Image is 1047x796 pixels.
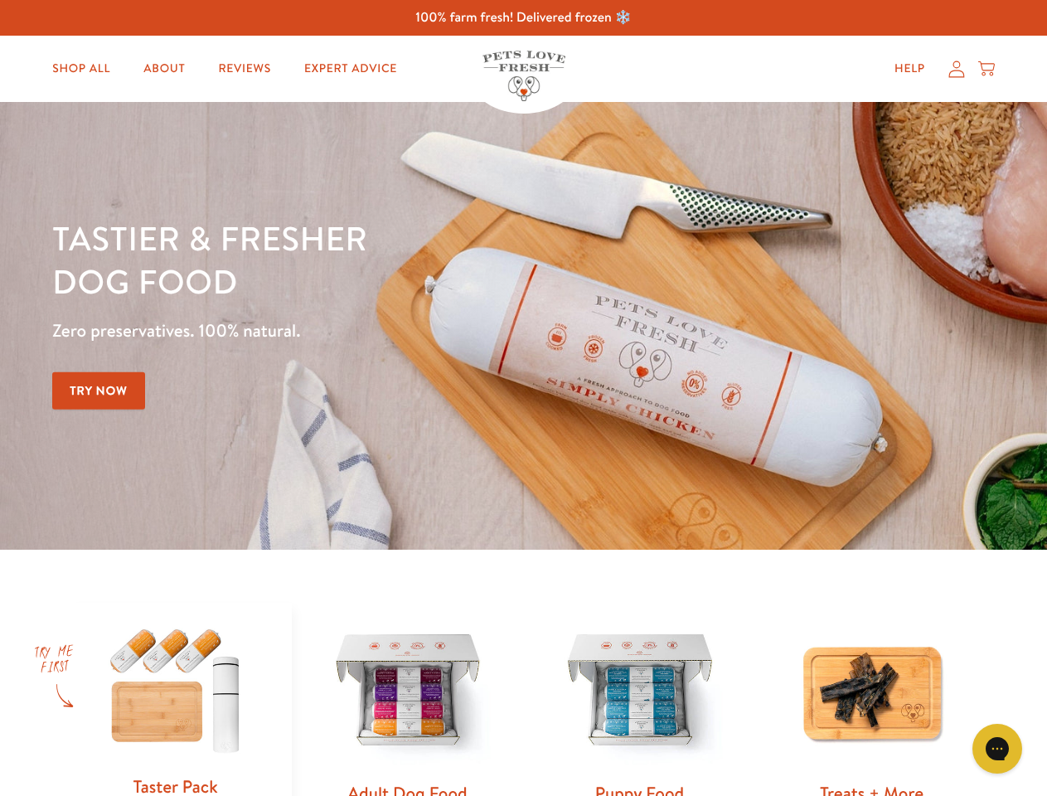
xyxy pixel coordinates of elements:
[52,372,145,410] a: Try Now
[205,52,284,85] a: Reviews
[39,52,124,85] a: Shop All
[291,52,410,85] a: Expert Advice
[964,718,1030,779] iframe: Gorgias live chat messenger
[52,216,681,303] h1: Tastier & fresher dog food
[130,52,198,85] a: About
[881,52,938,85] a: Help
[482,51,565,101] img: Pets Love Fresh
[52,316,681,346] p: Zero preservatives. 100% natural.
